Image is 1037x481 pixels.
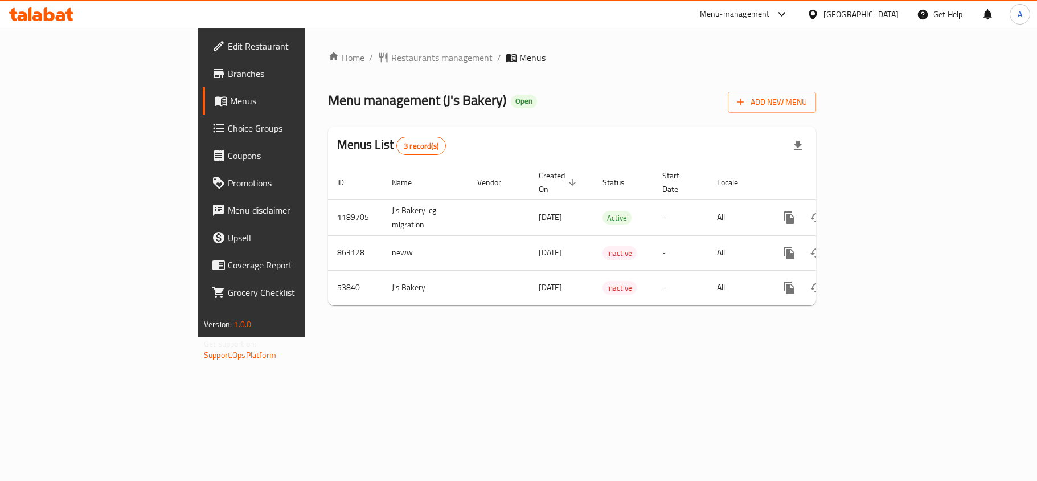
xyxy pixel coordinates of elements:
[539,245,562,260] span: [DATE]
[803,274,830,301] button: Change Status
[328,165,894,305] table: enhanced table
[228,121,362,135] span: Choice Groups
[511,96,537,106] span: Open
[784,132,811,160] div: Export file
[539,280,562,295] span: [DATE]
[203,251,371,279] a: Coverage Report
[337,136,446,155] h2: Menus List
[204,336,256,351] span: Get support on:
[203,279,371,306] a: Grocery Checklist
[204,348,276,362] a: Support.OpsPlatform
[539,210,562,225] span: [DATE]
[228,258,362,272] span: Coverage Report
[203,115,371,142] a: Choice Groups
[396,137,446,155] div: Total records count
[700,7,770,21] div: Menu-management
[602,176,640,189] span: Status
[230,94,362,108] span: Menus
[477,176,516,189] span: Vendor
[328,87,506,113] span: Menu management ( J's Bakery )
[708,270,767,305] td: All
[328,51,816,64] nav: breadcrumb
[228,149,362,162] span: Coupons
[602,282,637,295] span: Inactive
[776,204,803,231] button: more
[1018,8,1022,21] span: A
[602,211,632,225] span: Active
[228,67,362,80] span: Branches
[653,270,708,305] td: -
[228,286,362,299] span: Grocery Checklist
[383,270,468,305] td: J's Bakery
[767,165,894,200] th: Actions
[203,169,371,197] a: Promotions
[511,95,537,108] div: Open
[228,203,362,217] span: Menu disclaimer
[803,204,830,231] button: Change Status
[228,231,362,244] span: Upsell
[653,235,708,270] td: -
[392,176,427,189] span: Name
[203,60,371,87] a: Branches
[708,199,767,235] td: All
[539,169,580,196] span: Created On
[737,95,807,109] span: Add New Menu
[519,51,546,64] span: Menus
[203,32,371,60] a: Edit Restaurant
[203,142,371,169] a: Coupons
[337,176,359,189] span: ID
[203,224,371,251] a: Upsell
[776,239,803,267] button: more
[602,247,637,260] span: Inactive
[378,51,493,64] a: Restaurants management
[653,199,708,235] td: -
[203,87,371,115] a: Menus
[383,199,468,235] td: J's Bakery-cg migration
[233,317,251,332] span: 1.0.0
[397,141,445,152] span: 3 record(s)
[708,235,767,270] td: All
[728,92,816,113] button: Add New Menu
[228,39,362,53] span: Edit Restaurant
[383,235,468,270] td: neww
[228,176,362,190] span: Promotions
[203,197,371,224] a: Menu disclaimer
[776,274,803,301] button: more
[497,51,501,64] li: /
[717,176,753,189] span: Locale
[204,317,232,332] span: Version:
[662,169,694,196] span: Start Date
[391,51,493,64] span: Restaurants management
[823,8,899,21] div: [GEOGRAPHIC_DATA]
